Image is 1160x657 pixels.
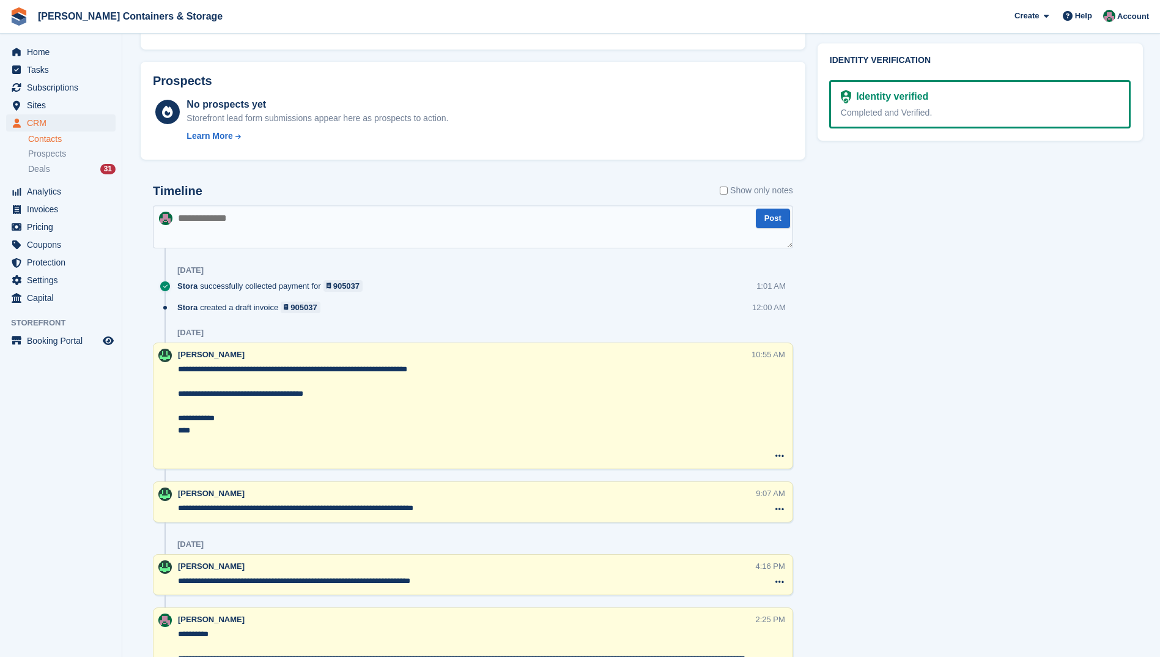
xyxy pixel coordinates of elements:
span: Account [1117,10,1149,23]
a: menu [6,332,116,349]
a: menu [6,97,116,114]
a: menu [6,183,116,200]
div: [DATE] [177,265,204,275]
button: Post [756,209,790,229]
span: Stora [177,302,198,313]
span: [PERSON_NAME] [178,615,245,624]
span: Sites [27,97,100,114]
a: Deals 31 [28,163,116,176]
a: Preview store [101,333,116,348]
span: Prospects [28,148,66,160]
a: menu [6,79,116,96]
span: Pricing [27,218,100,236]
span: [PERSON_NAME] [178,562,245,571]
div: No prospects yet [187,97,448,112]
a: [PERSON_NAME] Containers & Storage [33,6,227,26]
img: Arjun Preetham [158,349,172,362]
span: Home [27,43,100,61]
span: Stora [177,280,198,292]
a: menu [6,289,116,306]
label: Show only notes [720,184,793,197]
a: 905037 [281,302,320,313]
h2: Timeline [153,184,202,198]
span: Settings [27,272,100,289]
div: 31 [100,164,116,174]
input: Show only notes [720,184,728,197]
span: Create [1014,10,1039,22]
h2: Identity verification [830,56,1131,65]
div: 12:00 AM [752,302,786,313]
a: Prospects [28,147,116,160]
a: menu [6,254,116,271]
img: stora-icon-8386f47178a22dfd0bd8f6a31ec36ba5ce8667c1dd55bd0f319d3a0aa187defe.svg [10,7,28,26]
div: 905037 [290,302,317,313]
a: menu [6,201,116,218]
div: Completed and Verified. [841,106,1119,119]
a: Contacts [28,133,116,145]
span: Help [1075,10,1092,22]
div: 4:16 PM [755,560,785,572]
span: Capital [27,289,100,306]
a: menu [6,114,116,132]
div: successfully collected payment for [177,280,369,292]
div: 10:55 AM [752,349,785,360]
div: 905037 [333,280,360,292]
span: Deals [28,163,50,175]
span: [PERSON_NAME] [178,489,245,498]
a: Learn More [187,130,448,143]
span: Booking Portal [27,332,100,349]
div: created a draft invoice [177,302,327,313]
div: [DATE] [177,540,204,549]
img: Arjun Preetham [158,560,172,574]
img: Julia Marcham [158,614,172,627]
div: 9:07 AM [756,488,785,499]
a: menu [6,236,116,253]
div: Learn More [187,130,232,143]
div: [DATE] [177,328,204,338]
a: menu [6,43,116,61]
div: Storefront lead form submissions appear here as prospects to action. [187,112,448,125]
img: Julia Marcham [159,212,172,225]
a: menu [6,61,116,78]
a: menu [6,272,116,289]
img: Identity Verification Ready [841,90,851,103]
span: [PERSON_NAME] [178,350,245,359]
img: Julia Marcham [1103,10,1115,22]
span: CRM [27,114,100,132]
span: Analytics [27,183,100,200]
a: 905037 [323,280,363,292]
span: Protection [27,254,100,271]
div: Identity verified [851,89,928,104]
div: 2:25 PM [755,614,785,625]
span: Subscriptions [27,79,100,96]
img: Arjun Preetham [158,488,172,501]
span: Coupons [27,236,100,253]
div: 1:01 AM [756,280,786,292]
span: Invoices [27,201,100,218]
h2: Prospects [153,74,212,88]
span: Tasks [27,61,100,78]
span: Storefront [11,317,122,329]
a: menu [6,218,116,236]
